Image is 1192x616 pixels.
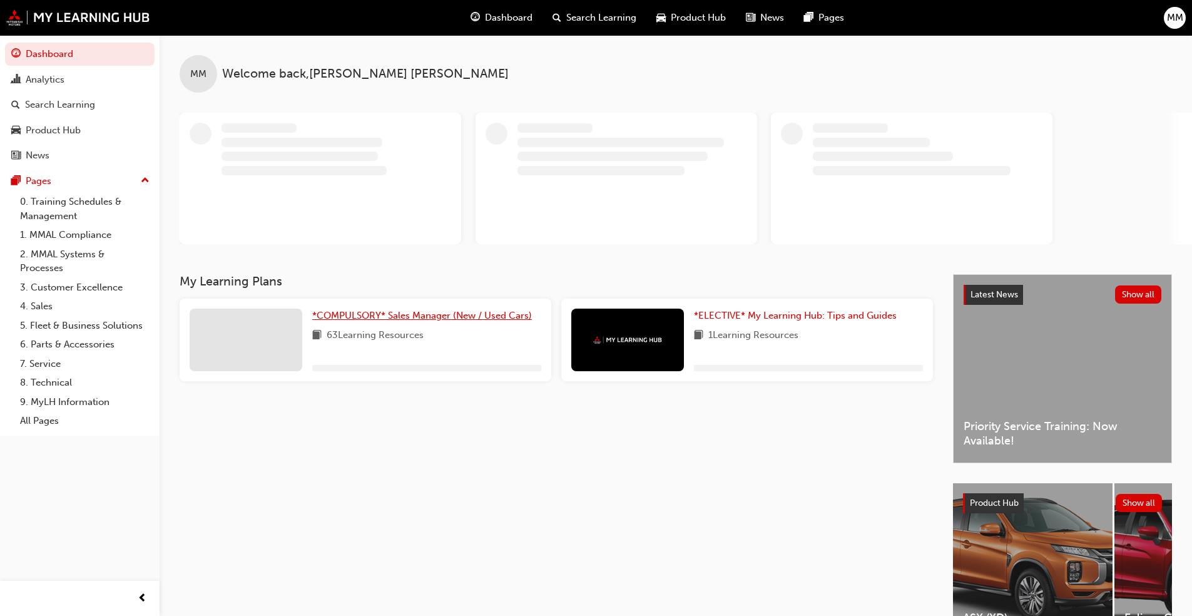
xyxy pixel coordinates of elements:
[671,11,726,25] span: Product Hub
[11,74,21,86] span: chart-icon
[11,100,20,111] span: search-icon
[746,10,755,26] span: news-icon
[5,170,155,193] button: Pages
[736,5,794,31] a: news-iconNews
[5,40,155,170] button: DashboardAnalyticsSearch LearningProduct HubNews
[15,192,155,225] a: 0. Training Schedules & Management
[26,123,81,138] div: Product Hub
[11,125,21,136] span: car-icon
[180,274,933,289] h3: My Learning Plans
[794,5,854,31] a: pages-iconPages
[818,11,844,25] span: Pages
[15,354,155,374] a: 7. Service
[760,11,784,25] span: News
[970,289,1018,300] span: Latest News
[543,5,646,31] a: search-iconSearch Learning
[694,309,902,323] a: *ELECTIVE* My Learning Hub: Tips and Guides
[15,393,155,412] a: 9. MyLH Information
[646,5,736,31] a: car-iconProduct Hub
[222,67,509,81] span: Welcome back , [PERSON_NAME] [PERSON_NAME]
[5,43,155,66] a: Dashboard
[312,328,322,344] span: book-icon
[15,411,155,431] a: All Pages
[26,174,51,188] div: Pages
[15,335,155,354] a: 6. Parts & Accessories
[593,336,662,344] img: mmal
[656,10,666,26] span: car-icon
[15,373,155,393] a: 8. Technical
[953,274,1172,463] a: Latest NewsShow allPriority Service Training: Now Available!
[1164,7,1186,29] button: MM
[5,68,155,91] a: Analytics
[963,493,1162,513] a: Product HubShow all
[694,310,897,321] span: *ELECTIVE* My Learning Hub: Tips and Guides
[471,10,480,26] span: guage-icon
[694,328,703,344] span: book-icon
[461,5,543,31] a: guage-iconDashboard
[485,11,532,25] span: Dashboard
[804,10,813,26] span: pages-icon
[964,285,1161,305] a: Latest NewsShow all
[11,150,21,162] span: news-icon
[26,148,49,163] div: News
[553,10,561,26] span: search-icon
[15,225,155,245] a: 1. MMAL Compliance
[1167,11,1183,25] span: MM
[15,297,155,316] a: 4. Sales
[964,419,1161,448] span: Priority Service Training: Now Available!
[1116,494,1163,512] button: Show all
[312,309,537,323] a: *COMPULSORY* Sales Manager (New / Used Cars)
[312,310,532,321] span: *COMPULSORY* Sales Manager (New / Used Cars)
[15,278,155,297] a: 3. Customer Excellence
[1115,285,1162,304] button: Show all
[5,93,155,116] a: Search Learning
[15,245,155,278] a: 2. MMAL Systems & Processes
[25,98,95,112] div: Search Learning
[141,173,150,189] span: up-icon
[11,176,21,187] span: pages-icon
[5,144,155,167] a: News
[26,73,64,87] div: Analytics
[15,316,155,336] a: 5. Fleet & Business Solutions
[708,328,798,344] span: 1 Learning Resources
[327,328,424,344] span: 63 Learning Resources
[5,119,155,142] a: Product Hub
[970,498,1019,508] span: Product Hub
[138,591,147,607] span: prev-icon
[11,49,21,60] span: guage-icon
[566,11,636,25] span: Search Learning
[190,67,206,81] span: MM
[6,9,150,26] img: mmal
